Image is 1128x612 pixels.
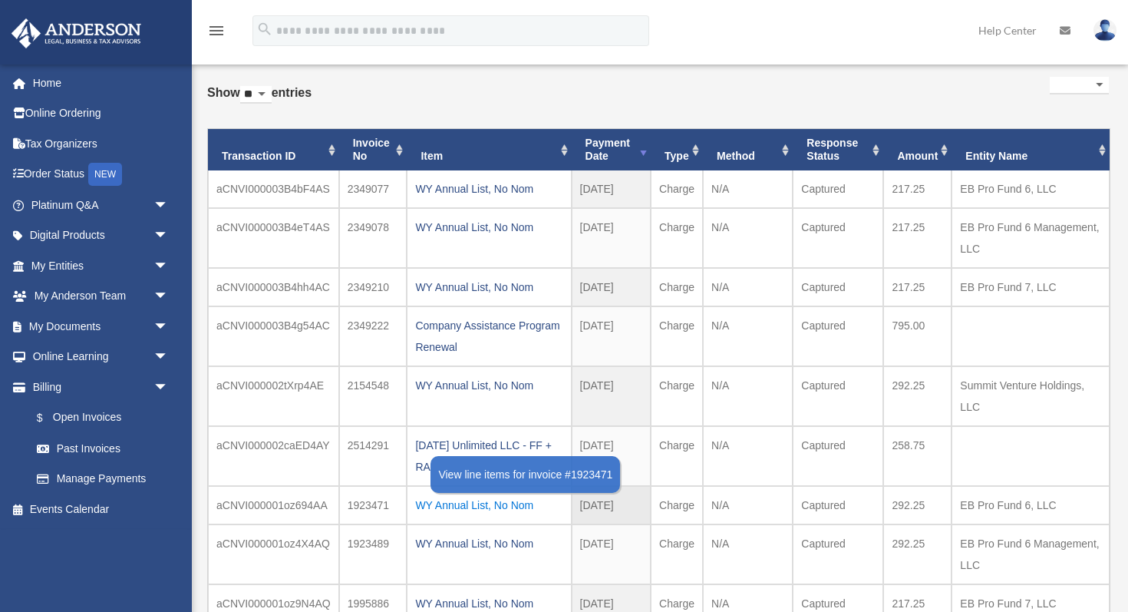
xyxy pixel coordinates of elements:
td: aCNVI000003B4bF4AS [208,170,339,208]
img: User Pic [1093,19,1116,41]
th: Payment Date: activate to sort column ascending [572,129,651,170]
label: Show entries [207,82,312,119]
a: Online Learningarrow_drop_down [11,342,192,372]
td: aCNVI000003B4g54AC [208,306,339,366]
td: Captured [793,208,883,268]
a: My Anderson Teamarrow_drop_down [11,281,192,312]
div: WY Annual List, No Nom [415,533,562,554]
a: Tax Organizers [11,128,192,159]
td: aCNVI000002caED4AY [208,426,339,486]
a: Order StatusNEW [11,159,192,190]
td: 2514291 [339,426,407,486]
td: Charge [651,524,703,584]
i: menu [207,22,226,40]
td: Charge [651,268,703,306]
td: 2349078 [339,208,407,268]
td: N/A [703,366,793,426]
td: 292.25 [883,366,952,426]
td: Captured [793,306,883,366]
td: 1923489 [339,524,407,584]
th: Transaction ID: activate to sort column ascending [208,129,339,170]
a: Digital Productsarrow_drop_down [11,220,192,251]
td: N/A [703,486,793,524]
div: WY Annual List, No Nom [415,178,562,200]
td: 2349077 [339,170,407,208]
th: Invoice No: activate to sort column ascending [339,129,407,170]
div: NEW [88,163,122,186]
td: 217.25 [883,170,952,208]
div: WY Annual List, No Nom [415,217,562,238]
a: Online Ordering [11,98,192,129]
td: 258.75 [883,426,952,486]
td: Charge [651,426,703,486]
th: Type: activate to sort column ascending [651,129,703,170]
td: 2349210 [339,268,407,306]
span: arrow_drop_down [153,372,184,403]
div: [DATE] Unlimited LLC - FF + RA [415,435,562,478]
td: 1923471 [339,486,407,524]
a: Events Calendar [11,494,192,524]
td: EB Pro Fund 6 Management, LLC [952,208,1110,268]
td: Charge [651,366,703,426]
td: [DATE] [572,426,651,486]
span: arrow_drop_down [153,342,184,373]
a: My Entitiesarrow_drop_down [11,250,192,281]
span: arrow_drop_down [153,281,184,313]
td: 217.25 [883,268,952,306]
a: Platinum Q&Aarrow_drop_down [11,190,192,220]
th: Item: activate to sort column ascending [407,129,571,170]
td: EB Pro Fund 7, LLC [952,268,1110,306]
td: Charge [651,306,703,366]
th: Entity Name: activate to sort column ascending [952,129,1110,170]
a: My Documentsarrow_drop_down [11,311,192,342]
td: [DATE] [572,170,651,208]
th: Response Status: activate to sort column ascending [793,129,883,170]
td: Captured [793,268,883,306]
td: Captured [793,486,883,524]
a: $Open Invoices [21,402,192,434]
a: Past Invoices [21,433,184,464]
td: [DATE] [572,486,651,524]
span: $ [45,409,53,428]
td: Captured [793,170,883,208]
td: N/A [703,170,793,208]
span: arrow_drop_down [153,250,184,282]
td: aCNVI000001oz4X4AQ [208,524,339,584]
td: [DATE] [572,306,651,366]
td: 2349222 [339,306,407,366]
div: Company Assistance Program Renewal [415,315,562,358]
div: WY Annual List, No Nom [415,495,562,516]
a: Manage Payments [21,464,192,495]
td: Charge [651,486,703,524]
td: aCNVI000002tXrp4AE [208,366,339,426]
select: Showentries [240,86,272,104]
img: Anderson Advisors Platinum Portal [7,18,146,48]
th: Amount: activate to sort column ascending [883,129,952,170]
td: N/A [703,268,793,306]
span: arrow_drop_down [153,311,184,342]
td: N/A [703,306,793,366]
td: aCNVI000003B4eT4AS [208,208,339,268]
td: [DATE] [572,524,651,584]
td: EB Pro Fund 6, LLC [952,170,1110,208]
td: aCNVI000001oz694AA [208,486,339,524]
div: WY Annual List, No Nom [415,276,562,298]
td: aCNVI000003B4hh4AC [208,268,339,306]
td: 292.25 [883,486,952,524]
td: [DATE] [572,208,651,268]
a: Billingarrow_drop_down [11,372,192,402]
td: EB Pro Fund 6 Management, LLC [952,524,1110,584]
td: Captured [793,426,883,486]
td: 795.00 [883,306,952,366]
td: [DATE] [572,268,651,306]
td: Summit Venture Holdings, LLC [952,366,1110,426]
td: Charge [651,208,703,268]
td: 2154548 [339,366,407,426]
td: [DATE] [572,366,651,426]
td: EB Pro Fund 6, LLC [952,486,1110,524]
td: Captured [793,524,883,584]
th: Method: activate to sort column ascending [703,129,793,170]
td: 292.25 [883,524,952,584]
td: 217.25 [883,208,952,268]
i: search [256,21,273,38]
